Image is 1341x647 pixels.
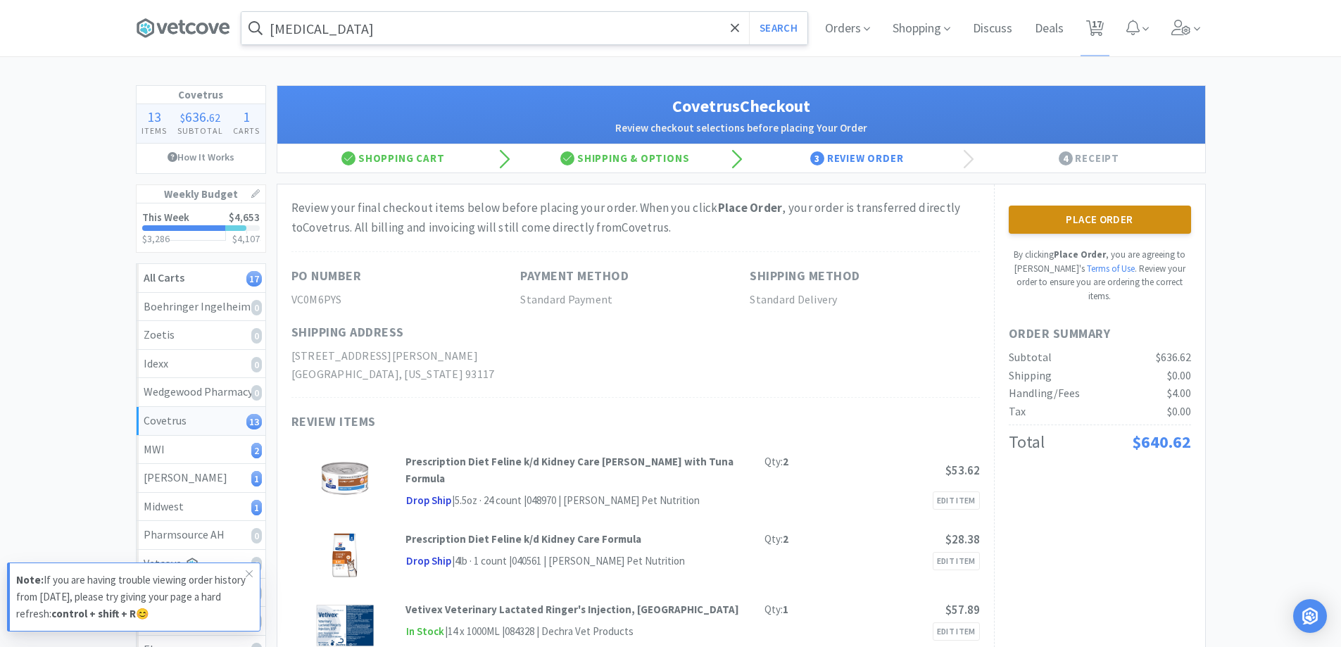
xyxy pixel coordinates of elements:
[933,622,980,641] a: Edit Item
[180,111,185,125] span: $
[1009,348,1052,367] div: Subtotal
[142,212,189,222] h2: This Week
[522,492,700,509] div: | 048970 | [PERSON_NAME] Pet Nutrition
[749,12,807,44] button: Search
[945,463,980,478] span: $53.62
[291,412,714,432] h1: Review Items
[405,492,452,510] span: Drop Ship
[251,500,262,515] i: 1
[764,531,788,548] div: Qty:
[16,572,246,622] p: If you are having trouble viewing order history from [DATE], please try giving your page a hard r...
[251,443,262,458] i: 2
[520,291,750,309] h2: Standard Payment
[172,110,228,124] div: .
[251,557,262,572] i: 0
[137,264,265,293] a: All Carts17
[1167,368,1191,382] span: $0.00
[144,355,258,373] div: Idexx
[810,151,824,165] span: 3
[137,185,265,203] h1: Weekly Budget
[320,453,370,503] img: dd5a1afd2f5e45ccb106f12595b8b102_37556.png
[1167,386,1191,400] span: $4.00
[137,203,265,252] a: This Week$4,653$3,286$4,107
[144,555,258,573] div: Vetcove
[144,270,184,284] strong: All Carts
[144,441,258,459] div: MWI
[251,357,262,372] i: 0
[144,469,258,487] div: [PERSON_NAME]
[137,124,172,137] h4: Items
[137,378,265,407] a: Wedgewood Pharmacy0
[137,321,265,350] a: Zoetis0
[750,266,860,287] h1: Shipping Method
[509,144,741,172] div: Shipping & Options
[329,531,361,580] img: 6f2f244f39fd4a85b55f18b87f8fe985_21507.png
[1054,249,1106,260] strong: Place Order
[137,464,265,493] a: [PERSON_NAME]1
[1156,350,1191,364] span: $636.62
[405,603,739,616] strong: Vetivex Veterinary Lactated Ringer's Injection, [GEOGRAPHIC_DATA]
[1081,24,1109,37] a: 17
[144,298,258,316] div: Boehringer Ingelheim
[1009,403,1026,421] div: Tax
[144,383,258,401] div: Wedgewood Pharmacy
[277,144,510,172] div: Shopping Cart
[246,271,262,287] i: 17
[137,293,265,322] a: Boehringer Ingelheim0
[783,455,788,468] strong: 2
[507,553,685,570] div: | 040561 | [PERSON_NAME] Pet Nutrition
[251,471,262,486] i: 1
[1293,599,1327,633] div: Open Intercom Messenger
[51,607,136,620] strong: control + shift + R
[933,491,980,510] a: Edit Item
[520,266,629,287] h1: Payment Method
[764,453,788,470] div: Qty:
[741,144,974,172] div: Review Order
[1132,431,1191,453] span: $640.62
[1167,404,1191,418] span: $0.00
[241,12,807,44] input: Search by item, sku, manufacturer, ingredient, size...
[783,603,788,616] strong: 1
[243,108,250,125] span: 1
[147,108,161,125] span: 13
[1029,23,1069,35] a: Deals
[142,232,170,245] span: $3,286
[405,532,641,546] strong: Prescription Diet Feline k/d Kidney Care Formula
[405,623,445,641] span: In Stock
[137,407,265,436] a: Covetrus13
[232,234,260,244] h3: $
[291,120,1191,137] h2: Review checkout selections before placing Your Order
[291,365,521,384] h2: [GEOGRAPHIC_DATA], [US_STATE] 93117
[405,553,452,570] span: Drop Ship
[945,602,980,617] span: $57.89
[251,385,262,401] i: 0
[945,532,980,547] span: $28.38
[1009,384,1080,403] div: Handling/Fees
[500,623,634,640] div: | 084328 | Dechra Vet Products
[251,328,262,344] i: 0
[291,266,362,287] h1: PO Number
[137,86,265,104] h1: Covetrus
[452,494,522,507] span: | 5.5oz · 24 count
[291,291,521,309] h2: VC0M6PYS
[137,144,265,170] a: How It Works
[1009,324,1191,344] h1: Order Summary
[291,322,404,343] h1: Shipping Address
[137,350,265,379] a: Idexx0
[718,200,783,215] strong: Place Order
[137,550,265,579] a: Vetcove0
[1009,206,1191,234] button: Place Order
[246,414,262,429] i: 13
[144,498,258,516] div: Midwest
[445,624,500,638] span: | 14 x 1000ML
[209,111,220,125] span: 62
[783,532,788,546] strong: 2
[1009,248,1191,303] p: By clicking , you are agreeing to [PERSON_NAME]'s . Review your order to ensure you are ordering ...
[229,211,260,224] span: $4,653
[16,573,44,586] strong: Note:
[291,347,521,365] h2: [STREET_ADDRESS][PERSON_NAME]
[144,412,258,430] div: Covetrus
[185,108,206,125] span: 636
[750,291,979,309] h2: Standard Delivery
[1009,429,1045,456] div: Total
